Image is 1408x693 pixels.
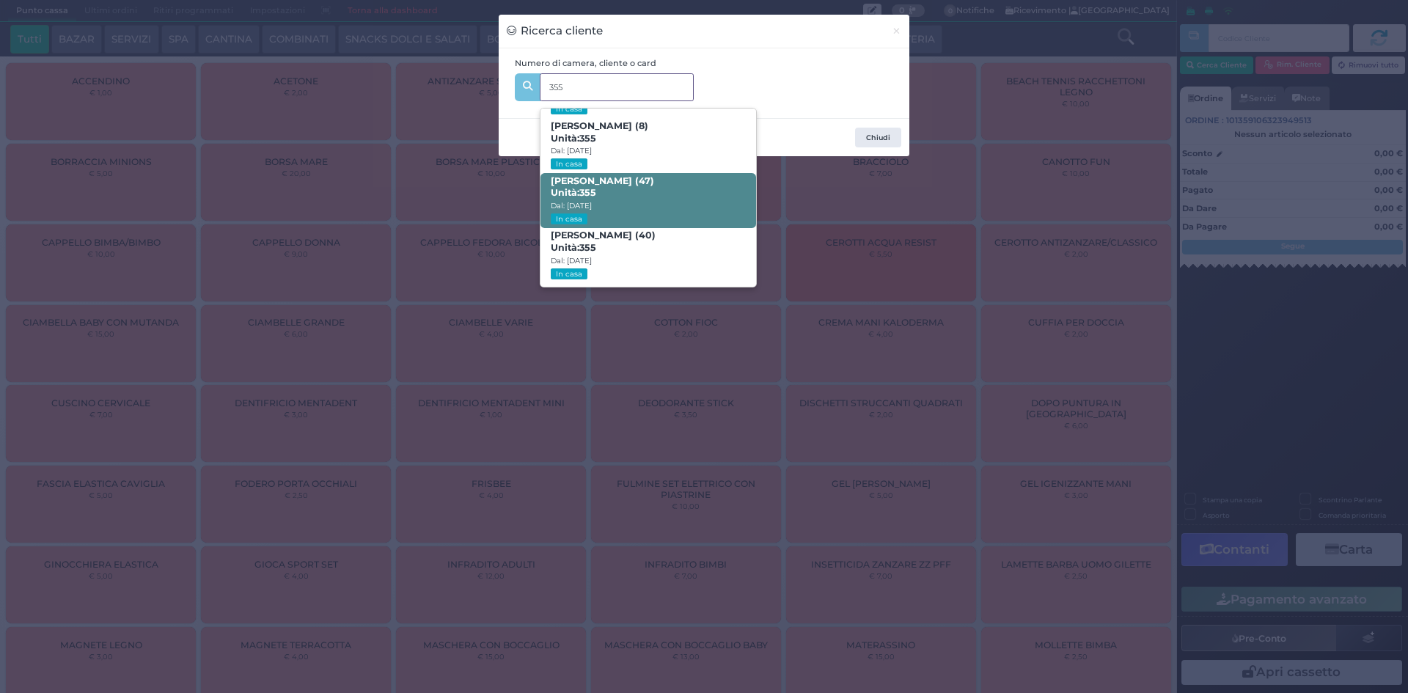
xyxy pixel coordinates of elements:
h3: Ricerca cliente [507,23,603,40]
b: [PERSON_NAME] (47) [551,175,654,199]
strong: 355 [579,133,596,144]
input: Es. 'Mario Rossi', '220' o '108123234234' [540,73,694,101]
span: Unità: [551,133,596,145]
span: Unità: [551,187,596,199]
small: Dal: [DATE] [551,201,592,210]
small: In casa [551,103,587,114]
button: Chiudi [855,128,901,148]
small: Dal: [DATE] [551,256,592,265]
small: In casa [551,158,587,169]
b: [PERSON_NAME] (40) [551,230,656,253]
small: In casa [551,213,587,224]
span: × [892,23,901,39]
strong: 355 [579,187,596,198]
span: Unità: [551,242,596,254]
small: In casa [551,268,587,279]
b: [PERSON_NAME] (8) [551,120,648,144]
small: Dal: [DATE] [551,146,592,155]
button: Chiudi [884,15,909,48]
label: Numero di camera, cliente o card [515,57,656,70]
strong: 355 [579,242,596,253]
